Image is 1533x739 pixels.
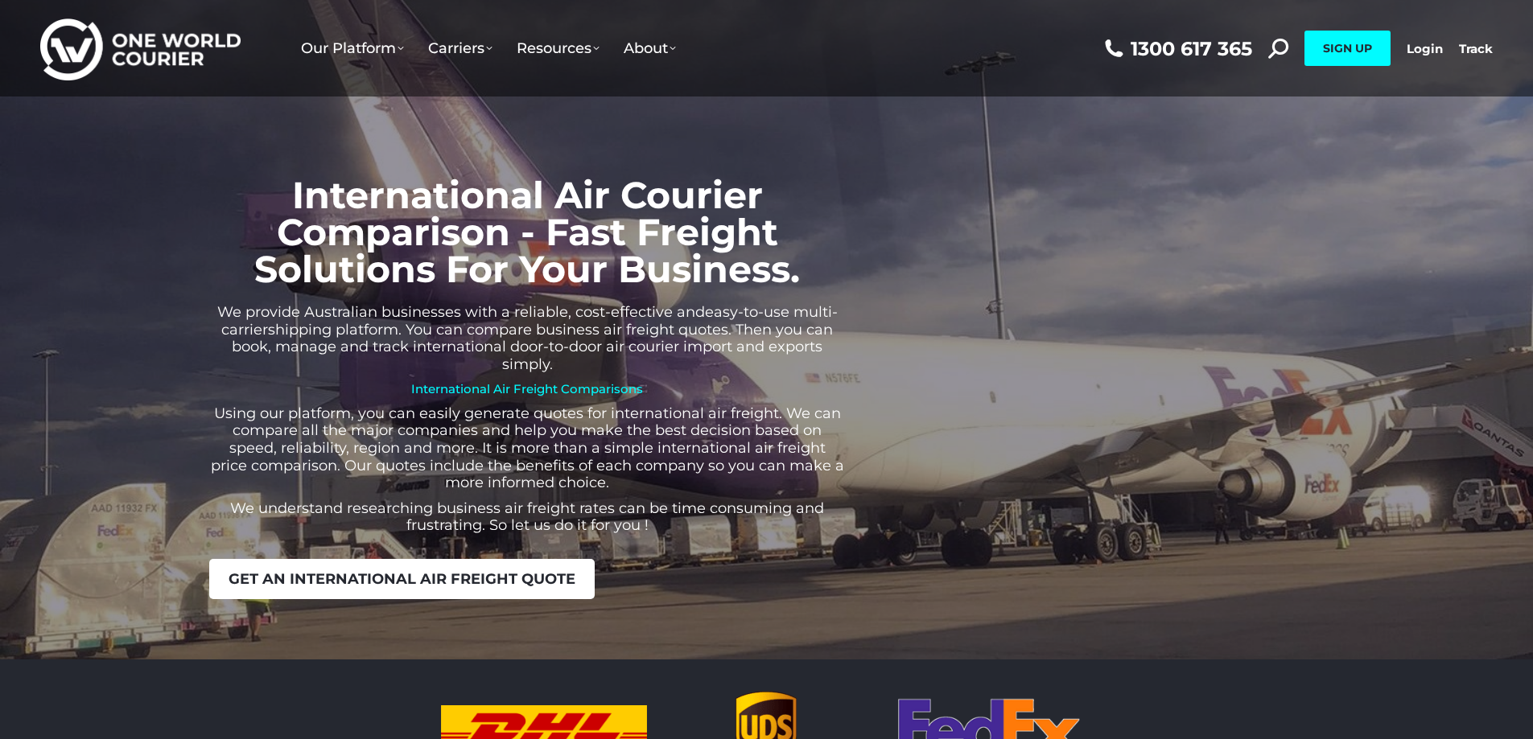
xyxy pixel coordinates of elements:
img: One World Courier [40,16,241,81]
a: 1300 617 365 [1101,39,1252,59]
p: We provide Australian businesses with a reliable, cost-effective and [209,304,845,373]
a: Resources [505,23,612,73]
span: Our Platform [301,39,404,57]
span: Carriers [428,39,492,57]
span: Get an international air freight quote [229,572,575,586]
a: Login [1407,41,1443,56]
p: We understand researching business air freight rates can be time consuming and frustrating. So le... [209,500,845,535]
span: SIGN UP [1323,41,1372,55]
a: Carriers [416,23,505,73]
a: Track [1459,41,1493,56]
a: Our Platform [289,23,416,73]
p: Using our platform, you can easily generate quotes for international air freight. We can compare ... [209,405,845,492]
span: shipping platform. You can compare business air freight quotes. Then you can book, manage and tra... [232,321,833,373]
a: Get an international air freight quote [209,559,595,599]
span: About [624,39,676,57]
a: About [612,23,688,73]
span: Resources [517,39,600,57]
h4: International Air Freight Comparisons [209,381,845,397]
span: easy-to-use multi-carrier [221,303,838,339]
a: SIGN UP [1304,31,1391,66]
h2: International Air Courier Comparison - Fast Freight Solutions For Your Business. [209,177,845,288]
